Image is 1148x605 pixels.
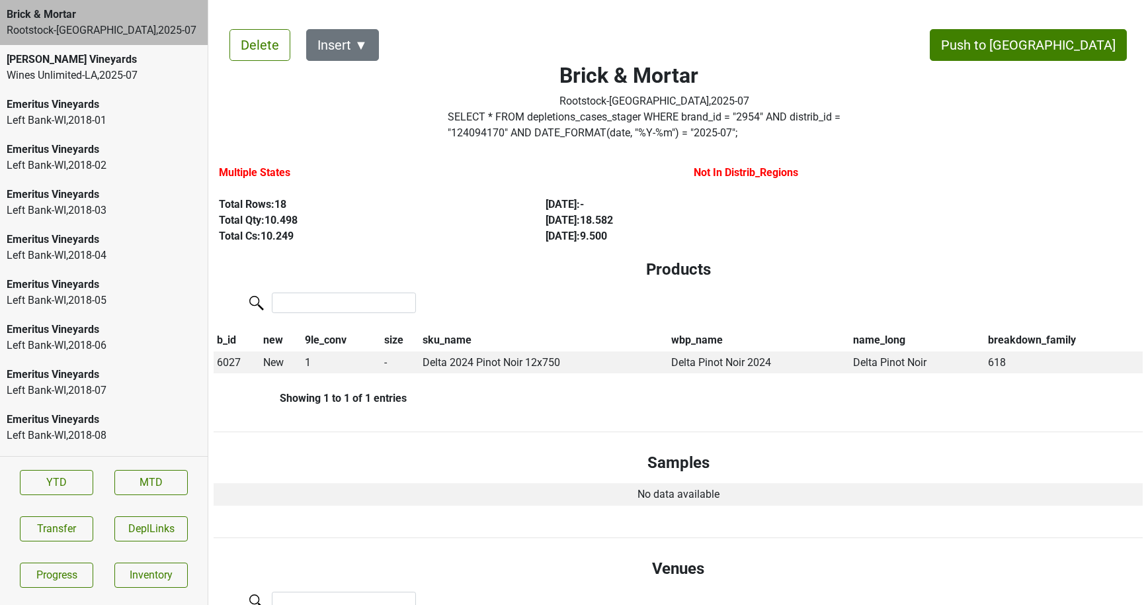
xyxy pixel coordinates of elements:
button: Insert ▼ [306,29,379,61]
div: Emeritus Vineyards [7,97,201,113]
div: [DATE] : 18.582 [546,212,842,228]
div: Emeritus Vineyards [7,142,201,158]
button: Transfer [20,516,93,541]
h4: Samples [224,453,1132,473]
th: breakdown_family: activate to sort column ascending [985,329,1143,351]
div: Left Bank-WI , 2018 - 03 [7,203,201,218]
a: YTD [20,470,93,495]
td: No data available [214,483,1143,506]
th: wbp_name: activate to sort column ascending [668,329,850,351]
div: Total Rows: 18 [219,197,515,212]
div: [DATE] : 9.500 [546,228,842,244]
div: Emeritus Vineyards [7,187,201,203]
div: Rootstock-[GEOGRAPHIC_DATA] , 2025 - 07 [7,23,201,38]
td: 618 [985,351,1143,374]
th: new: activate to sort column ascending [260,329,302,351]
div: Emeritus Vineyards [7,367,201,383]
label: Multiple States [219,165,290,181]
div: Rootstock-[GEOGRAPHIC_DATA] , 2025 - 07 [559,93,749,109]
div: Left Bank-WI , 2018 - 07 [7,383,201,398]
div: Total Qty: 10.498 [219,212,515,228]
td: New [260,351,302,374]
td: - [381,351,419,374]
div: Left Bank-WI , 2018 - 08 [7,428,201,443]
div: Left Bank-WI , 2018 - 05 [7,293,201,308]
div: Brick & Mortar [7,7,201,23]
div: Left Bank-WI , 2018 - 04 [7,248,201,263]
span: 6027 [217,356,241,369]
h4: Venues [224,559,1132,579]
button: Delete [229,29,290,61]
th: size: activate to sort column ascending [381,329,419,351]
label: SELECT * FROM depletions_cases_stager WHERE brand_id = " 2954 " AND distrib_id = " 124094170 " AN... [448,109,860,141]
th: sku_name: activate to sort column ascending [419,329,668,351]
div: Left Bank-WI , 2018 - 01 [7,113,201,128]
td: Delta 2024 Pinot Noir 12x750 [419,351,668,374]
a: MTD [114,470,188,495]
div: Wines Unlimited-LA , 2025 - 07 [7,68,201,83]
a: Inventory [114,563,188,588]
button: DeplLinks [114,516,188,541]
div: Left Bank-WI , 2018 - 06 [7,338,201,353]
button: Push to [GEOGRAPHIC_DATA] [930,29,1127,61]
div: Emeritus Vineyards [7,232,201,248]
h4: Products [224,260,1132,279]
h2: Brick & Mortar [559,63,749,88]
div: [PERSON_NAME] Vineyards [7,52,201,68]
th: 9le_conv: activate to sort column ascending [302,329,381,351]
div: Emeritus Vineyards [7,322,201,338]
a: Progress [20,563,93,588]
td: 1 [302,351,381,374]
td: Delta Pinot Noir 2024 [668,351,850,374]
div: Emeritus Vineyards [7,412,201,428]
th: name_long: activate to sort column ascending [850,329,985,351]
td: Delta Pinot Noir [850,351,985,374]
div: [DATE] : - [546,197,842,212]
div: Emeritus Vineyards [7,277,201,293]
div: Total Cs: 10.249 [219,228,515,244]
div: Left Bank-WI , 2018 - 02 [7,158,201,173]
label: Not In Distrib_Regions [694,165,798,181]
th: b_id: activate to sort column descending [214,329,260,351]
div: Showing 1 to 1 of 1 entries [214,392,407,404]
